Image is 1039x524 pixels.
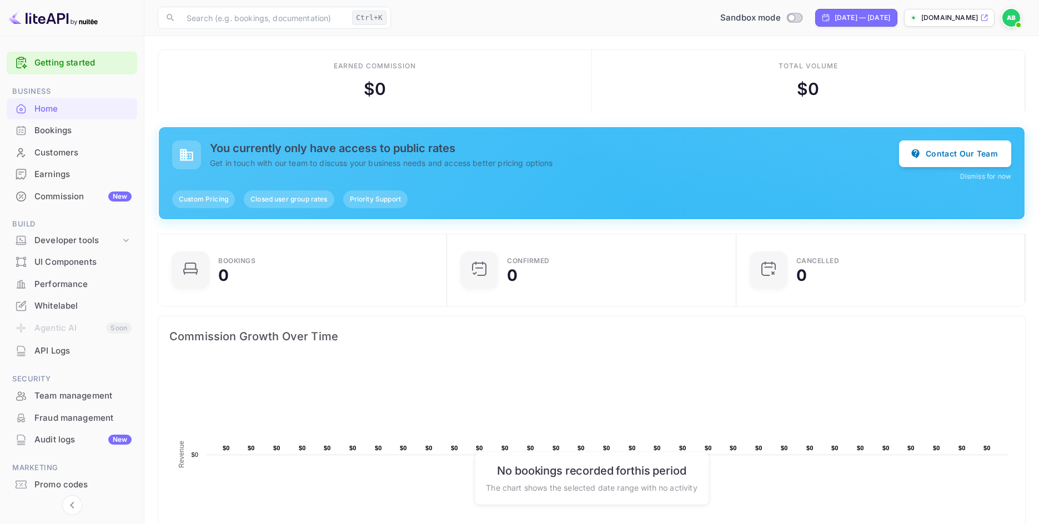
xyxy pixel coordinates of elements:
[476,445,483,451] text: $0
[705,445,712,451] text: $0
[7,385,137,406] a: Team management
[273,445,280,451] text: $0
[983,445,991,451] text: $0
[191,451,198,458] text: $0
[223,445,230,451] text: $0
[34,234,121,247] div: Developer tools
[375,445,382,451] text: $0
[857,445,864,451] text: $0
[34,278,132,291] div: Performance
[7,218,137,230] span: Build
[507,268,518,283] div: 0
[34,57,132,69] a: Getting started
[299,445,306,451] text: $0
[180,7,348,29] input: Search (e.g. bookings, documentation)
[7,429,137,451] div: Audit logsNew
[720,12,781,24] span: Sandbox mode
[730,445,737,451] text: $0
[527,445,534,451] text: $0
[34,434,132,446] div: Audit logs
[34,147,132,159] div: Customers
[486,482,697,493] p: The chart shows the selected date range with no activity
[7,164,137,184] a: Earnings
[7,385,137,407] div: Team management
[244,194,334,204] span: Closed user group rates
[343,194,408,204] span: Priority Support
[7,340,137,362] div: API Logs
[108,192,132,201] div: New
[7,52,137,74] div: Getting started
[7,98,137,120] div: Home
[882,445,890,451] text: $0
[400,445,407,451] text: $0
[324,445,331,451] text: $0
[34,478,132,491] div: Promo codes
[7,274,137,295] div: Performance
[7,295,137,317] div: Whitelabel
[349,445,357,451] text: $0
[62,495,82,515] button: Collapse navigation
[831,445,839,451] text: $0
[7,120,137,142] div: Bookings
[34,390,132,402] div: Team management
[218,268,229,283] div: 0
[7,251,137,272] a: UI Components
[352,11,387,25] div: Ctrl+K
[781,445,788,451] text: $0
[334,61,416,71] div: Earned commission
[34,300,132,313] div: Whitelabel
[958,445,966,451] text: $0
[933,445,940,451] text: $0
[210,157,899,169] p: Get in touch with our team to discuss your business needs and access better pricing options
[553,445,560,451] text: $0
[34,256,132,269] div: UI Components
[172,194,235,204] span: Custom Pricing
[899,140,1011,167] button: Contact Our Team
[248,445,255,451] text: $0
[425,445,433,451] text: $0
[34,345,132,357] div: API Logs
[7,251,137,273] div: UI Components
[7,373,137,385] span: Security
[7,429,137,450] a: Audit logsNew
[486,464,697,477] h6: No bookings recorded for this period
[7,407,137,428] a: Fraud management
[7,164,137,185] div: Earnings
[7,474,137,495] a: Promo codes
[7,85,137,98] span: Business
[451,445,458,451] text: $0
[960,172,1011,182] button: Dismiss for now
[364,77,386,102] div: $ 0
[34,190,132,203] div: Commission
[629,445,636,451] text: $0
[806,445,814,451] text: $0
[654,445,661,451] text: $0
[34,103,132,115] div: Home
[7,274,137,294] a: Performance
[921,13,978,23] p: [DOMAIN_NAME]
[7,340,137,361] a: API Logs
[7,120,137,140] a: Bookings
[603,445,610,451] text: $0
[34,412,132,425] div: Fraud management
[7,407,137,429] div: Fraud management
[501,445,509,451] text: $0
[7,462,137,474] span: Marketing
[210,142,899,155] h5: You currently only have access to public rates
[797,77,819,102] div: $ 0
[7,186,137,206] a: CommissionNew
[7,98,137,119] a: Home
[108,435,132,445] div: New
[679,445,686,451] text: $0
[796,268,807,283] div: 0
[7,142,137,164] div: Customers
[169,327,1014,345] span: Commission Growth Over Time
[34,124,132,137] div: Bookings
[178,441,185,468] text: Revenue
[507,258,550,264] div: Confirmed
[7,186,137,208] div: CommissionNew
[7,231,137,250] div: Developer tools
[1002,9,1020,27] img: Andrea Blomstrand
[907,445,915,451] text: $0
[578,445,585,451] text: $0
